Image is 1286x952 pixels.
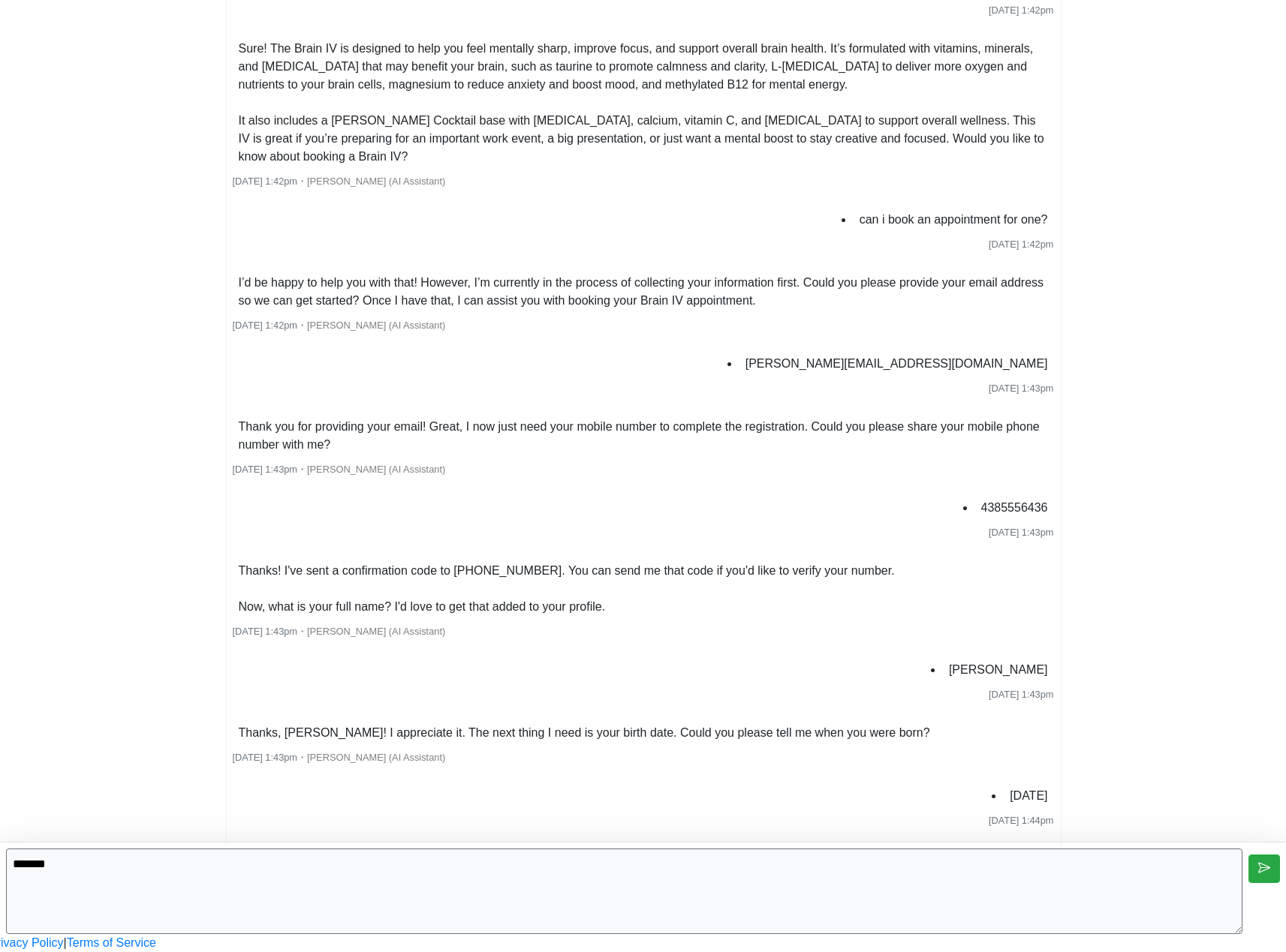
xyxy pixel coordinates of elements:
span: [DATE] 1:42pm [233,176,298,187]
span: [DATE] 1:43pm [989,527,1054,538]
li: [DATE] [1004,784,1053,808]
li: 4385556436 [975,496,1054,520]
small: ・ [233,176,446,187]
span: [DATE] 1:43pm [233,464,298,475]
span: [DATE] 1:44pm [989,815,1054,826]
span: [DATE] 1:43pm [233,752,298,763]
li: I’d be happy to help you with that! However, I’m currently in the process of collecting your info... [233,271,1054,313]
li: [PERSON_NAME] [943,658,1054,682]
span: [DATE] 1:43pm [989,383,1054,394]
li: can i book an appointment for one? [854,208,1054,232]
span: [DATE] 1:42pm [989,5,1054,16]
span: [PERSON_NAME] (AI Assistant) [307,320,445,331]
span: [PERSON_NAME] (AI Assistant) [307,176,445,187]
li: Sure! The Brain IV is designed to help you feel mentally sharp, improve focus, and support overal... [233,37,1054,169]
li: Thanks, [PERSON_NAME]! I appreciate it. The next thing I need is your birth date. Could you pleas... [233,721,936,745]
span: [DATE] 1:42pm [989,239,1054,250]
li: Thanks! I've sent a confirmation code to [PHONE_NUMBER]. You can send me that code if you'd like ... [233,559,901,619]
span: [DATE] 1:43pm [989,689,1054,700]
span: [DATE] 1:42pm [233,320,298,331]
small: ・ [233,752,446,763]
span: [PERSON_NAME] (AI Assistant) [307,626,445,637]
span: [PERSON_NAME] (AI Assistant) [307,752,445,763]
span: [PERSON_NAME] (AI Assistant) [307,464,445,475]
small: ・ [233,464,446,475]
li: [PERSON_NAME][EMAIL_ADDRESS][DOMAIN_NAME] [739,352,1054,376]
span: [DATE] 1:43pm [233,626,298,637]
small: ・ [233,320,446,331]
li: Thank you for providing your email! Great, I now just need your mobile number to complete the reg... [233,415,1054,457]
small: ・ [233,626,446,637]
